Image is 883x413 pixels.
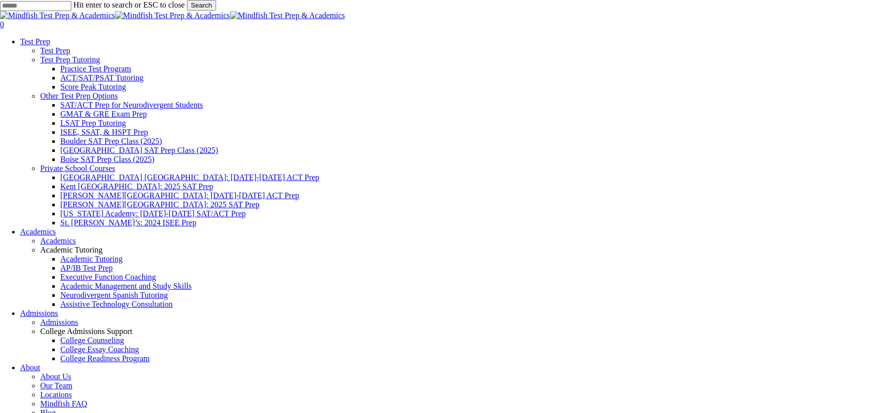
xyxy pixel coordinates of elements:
[40,381,883,390] a: Our Team
[40,55,100,64] a: Test Prep Tutoring
[60,336,124,345] a: College Counseling
[60,73,144,82] a: ACT/SAT/PSAT Tutoring
[60,300,172,308] a: Assistive Technology Consultation
[60,128,148,136] a: ISEE, SSAT, & HSPT Prep
[73,1,185,9] span: Hit enter to search or ESC to close
[40,236,76,245] span: Academics
[60,354,150,363] a: College Readiness Program
[40,372,71,381] span: About Us
[60,191,299,200] a: [PERSON_NAME][GEOGRAPHIC_DATA]: [DATE]-[DATE] ACT Prep
[40,318,883,327] a: Admissions
[40,46,70,55] span: Test Prep
[40,164,115,173] a: Private School Courses
[60,282,191,290] a: Academic Management and Study Skills
[230,11,345,20] img: Mindfish Test Prep & Academics
[60,264,113,272] a: AP/IB Test Prep
[40,245,103,254] span: Academic Tutoring
[60,255,123,263] a: Academic Tutoring
[60,64,131,73] a: Practice Test Program
[40,390,72,399] span: Locations
[20,363,40,372] a: About
[60,110,147,118] a: GMAT & GRE Exam Prep
[60,101,203,109] a: SAT/ACT Prep for Neurodivergent Students
[60,209,246,218] a: [US_STATE] Academy: [DATE]-[DATE] SAT/ACT Prep
[60,182,213,191] a: Kent [GEOGRAPHIC_DATA]: 2025 SAT Prep
[40,381,72,390] span: Our Team
[40,399,883,408] a: Mindfish FAQ
[40,327,132,336] span: College Admissions Support
[40,236,883,245] a: Academics
[40,46,883,55] a: Test Prep
[40,372,883,381] a: About Us
[60,218,197,227] a: St. [PERSON_NAME]’s: 2024 ISEE Prep
[20,309,58,317] a: Admissions
[60,345,139,354] a: College Essay Coaching
[60,200,259,209] a: [PERSON_NAME][GEOGRAPHIC_DATA]: 2025 SAT Prep
[60,119,126,127] a: LSAT Prep Tutoring
[40,92,118,100] a: Other Test Prep Options
[60,82,126,91] a: Score Peak Tutoring
[20,37,50,46] a: Test Prep
[60,291,168,299] a: Neurodivergent Spanish Tutoring
[60,173,319,182] a: [GEOGRAPHIC_DATA] [GEOGRAPHIC_DATA]: [DATE]-[DATE] ACT Prep
[40,399,87,408] span: Mindfish FAQ
[20,227,56,236] a: Academics
[115,11,230,20] img: Mindfish Test Prep & Academics
[60,155,154,163] a: Boise SAT Prep Class (2025)
[60,137,162,145] a: Boulder SAT Prep Class (2025)
[60,146,218,154] a: [GEOGRAPHIC_DATA] SAT Prep Class (2025)
[40,390,883,399] a: Locations
[60,273,156,281] a: Executive Function Coaching
[40,318,78,326] span: Admissions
